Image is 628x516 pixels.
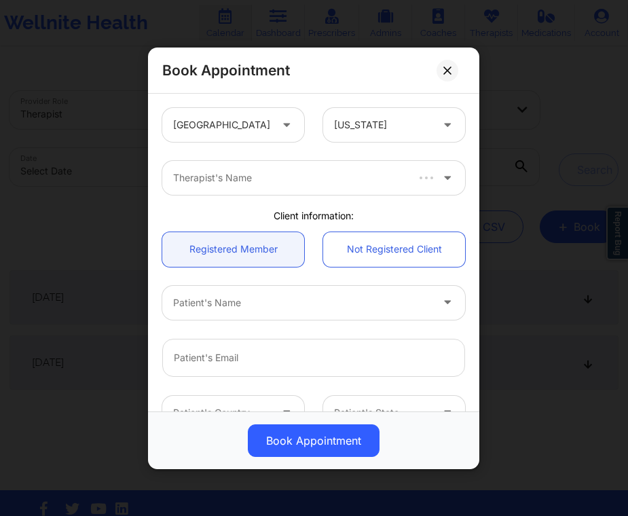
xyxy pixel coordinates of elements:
button: Book Appointment [248,424,380,457]
div: [GEOGRAPHIC_DATA] [173,108,271,142]
div: Client information: [153,209,475,223]
div: [US_STATE] [335,108,432,142]
a: Registered Member [162,232,304,266]
h2: Book Appointment [162,61,290,79]
input: Patient's Email [162,338,465,376]
a: Not Registered Client [324,232,466,266]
